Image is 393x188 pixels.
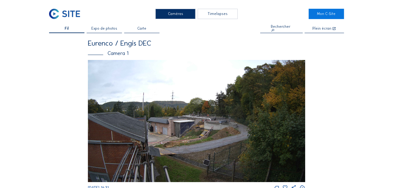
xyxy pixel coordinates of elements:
[49,9,80,19] img: C-SITE Logo
[271,25,292,32] div: Rechercher
[155,9,195,19] div: Caméras
[309,9,344,19] a: Mon C-Site
[88,60,305,182] img: Image
[88,51,305,56] div: Camera 1
[88,40,305,47] div: Eurenco / Engis DEC
[312,27,331,31] div: Plein écran
[49,9,84,19] a: C-SITE Logo
[65,27,69,31] span: Fil
[91,27,117,31] span: Expo de photos
[137,27,146,31] span: Carte
[198,9,238,19] div: Timelapses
